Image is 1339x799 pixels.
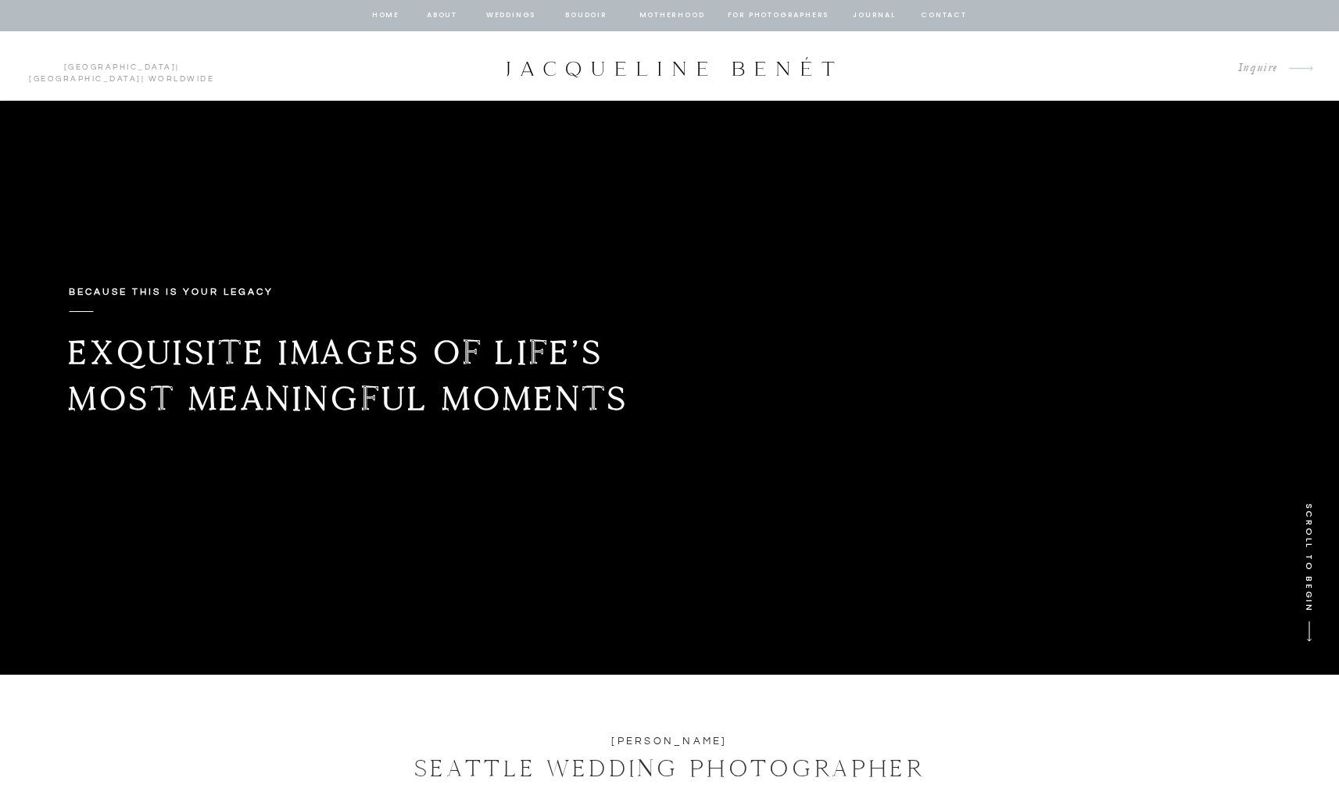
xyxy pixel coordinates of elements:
p: SCROLL TO BEGIN [1298,503,1316,636]
a: Inquire [1226,58,1278,79]
h1: SEATTLE WEDDING PHOTOGRAPHER [365,750,975,786]
b: Exquisite images of life’s most meaningful moments [68,331,629,419]
h2: [PERSON_NAME] [521,733,819,750]
a: Motherhood [639,9,704,23]
a: home [371,9,401,23]
a: [GEOGRAPHIC_DATA] [64,63,177,71]
a: [GEOGRAPHIC_DATA] [29,75,141,83]
p: | | Worldwide [22,62,221,71]
b: Because this is your legacy [69,287,274,297]
a: BOUDOIR [564,9,609,23]
a: about [426,9,459,23]
a: journal [850,9,899,23]
a: contact [919,9,969,23]
a: Weddings [485,9,538,23]
a: for photographers [728,9,829,23]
